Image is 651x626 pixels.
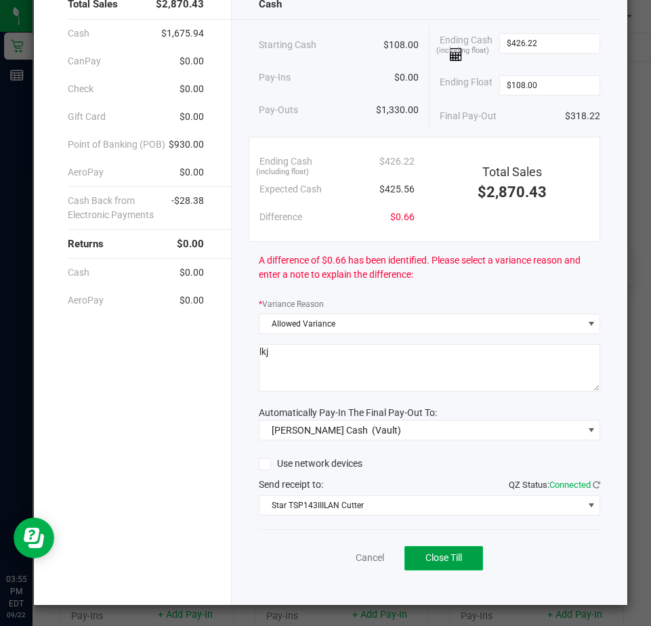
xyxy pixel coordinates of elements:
span: (Vault) [372,425,401,436]
span: CanPay [68,54,101,68]
span: $0.00 [177,236,204,252]
span: Ending Cash [440,33,499,62]
span: $0.00 [180,293,204,308]
span: $426.22 [379,154,415,169]
span: $318.22 [565,109,600,123]
span: $425.56 [379,182,415,196]
span: Send receipt to: [259,479,323,490]
a: Cancel [356,551,384,565]
span: Ending Float [440,75,492,96]
span: Check [68,82,93,96]
span: Final Pay-Out [440,109,497,123]
div: Returns [68,230,204,259]
span: Pay-Outs [259,103,298,117]
span: Automatically Pay-In The Final Pay-Out To: [259,407,437,418]
span: $1,675.94 [161,26,204,41]
span: $930.00 [169,138,204,152]
span: Cash [68,26,89,41]
span: Ending Cash [259,154,312,169]
span: Expected Cash [259,182,322,196]
button: Close Till [404,546,483,570]
span: $0.00 [394,70,419,85]
span: $2,870.43 [478,184,547,201]
span: -$28.38 [171,194,204,222]
span: AeroPay [68,293,104,308]
span: Close Till [425,552,462,563]
span: $0.00 [180,54,204,68]
span: $0.00 [180,82,204,96]
span: Total Sales [482,165,542,179]
label: Variance Reason [259,298,324,310]
span: Starting Cash [259,38,316,52]
span: $0.00 [180,266,204,280]
span: Difference [259,210,302,224]
label: Use network devices [259,457,362,471]
span: Point of Banking (POB) [68,138,165,152]
span: (including float) [256,167,309,178]
span: Allowed Variance [259,314,583,333]
span: (including float) [436,45,489,57]
span: Connected [549,480,591,490]
span: Star TSP143IIILAN Cutter [259,496,583,515]
span: [PERSON_NAME] Cash [272,425,368,436]
span: $108.00 [383,38,419,52]
span: $0.00 [180,165,204,180]
span: $0.66 [390,210,415,224]
iframe: Resource center [14,518,54,558]
span: Cash Back from Electronic Payments [68,194,171,222]
span: Gift Card [68,110,106,124]
span: Cash [68,266,89,280]
span: A difference of $0.66 has been identified. Please select a variance reason and enter a note to ex... [259,253,600,282]
span: QZ Status: [509,480,600,490]
span: AeroPay [68,165,104,180]
span: $1,330.00 [376,103,419,117]
span: Pay-Ins [259,70,291,85]
span: $0.00 [180,110,204,124]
